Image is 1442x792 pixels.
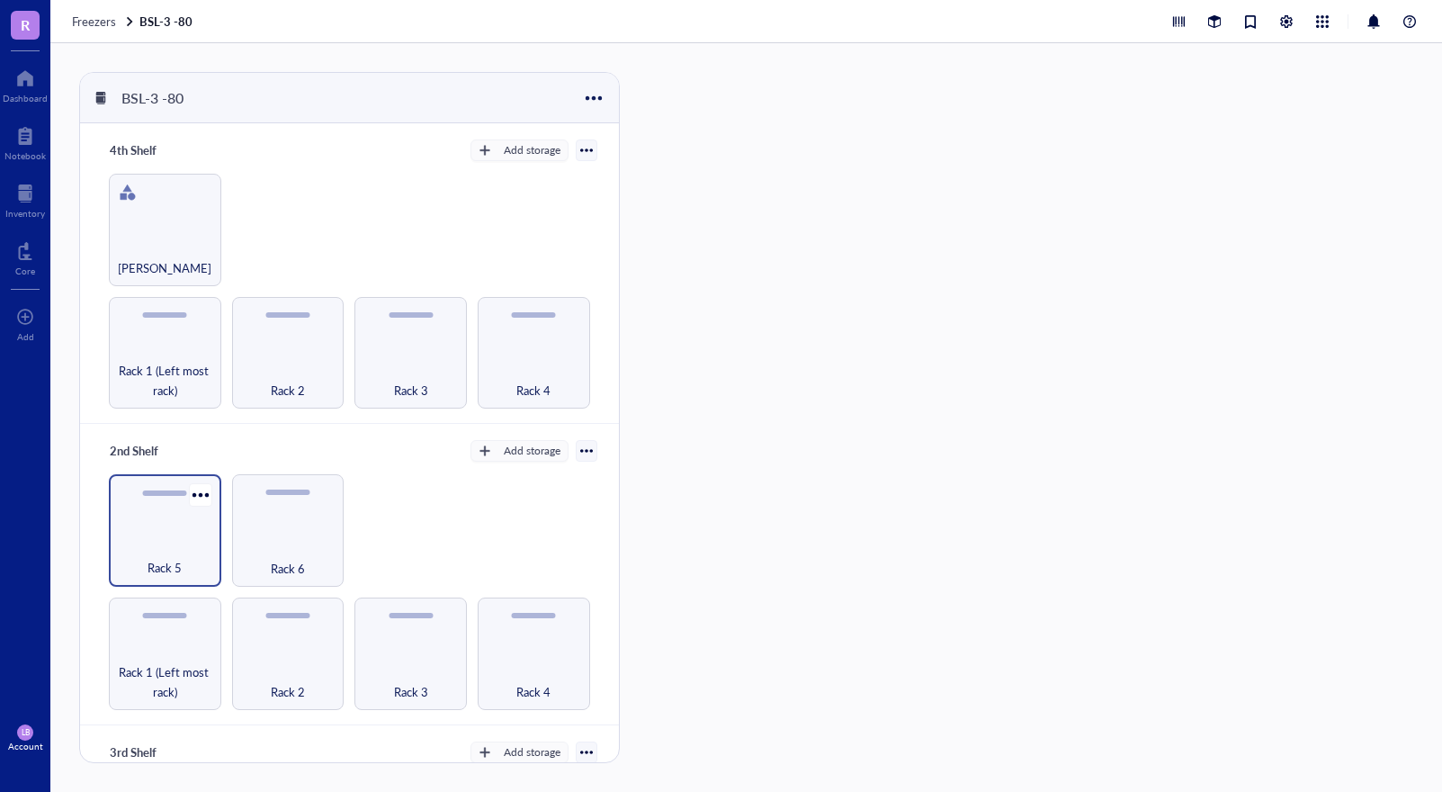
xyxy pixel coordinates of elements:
[5,179,45,219] a: Inventory
[117,361,213,400] span: Rack 1 (Left most rack)
[118,258,211,278] span: [PERSON_NAME]
[516,682,551,702] span: Rack 4
[15,265,35,276] div: Core
[117,662,213,702] span: Rack 1 (Left most rack)
[4,121,46,161] a: Notebook
[3,64,48,103] a: Dashboard
[504,744,560,760] div: Add storage
[102,740,210,765] div: 3rd Shelf
[139,13,196,30] a: BSL-3 -80
[148,558,182,578] span: Rack 5
[504,443,560,459] div: Add storage
[113,83,221,113] div: BSL-3 -80
[470,139,569,161] button: Add storage
[3,93,48,103] div: Dashboard
[504,142,560,158] div: Add storage
[394,381,428,400] span: Rack 3
[8,741,43,751] div: Account
[102,438,210,463] div: 2nd Shelf
[5,208,45,219] div: Inventory
[516,381,551,400] span: Rack 4
[102,138,210,163] div: 4th Shelf
[21,728,29,737] span: LB
[17,331,34,342] div: Add
[72,13,116,30] span: Freezers
[21,13,30,36] span: R
[470,440,569,462] button: Add storage
[15,237,35,276] a: Core
[271,559,305,579] span: Rack 6
[271,682,305,702] span: Rack 2
[470,742,569,763] button: Add storage
[4,150,46,161] div: Notebook
[271,381,305,400] span: Rack 2
[72,13,136,30] a: Freezers
[394,682,428,702] span: Rack 3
